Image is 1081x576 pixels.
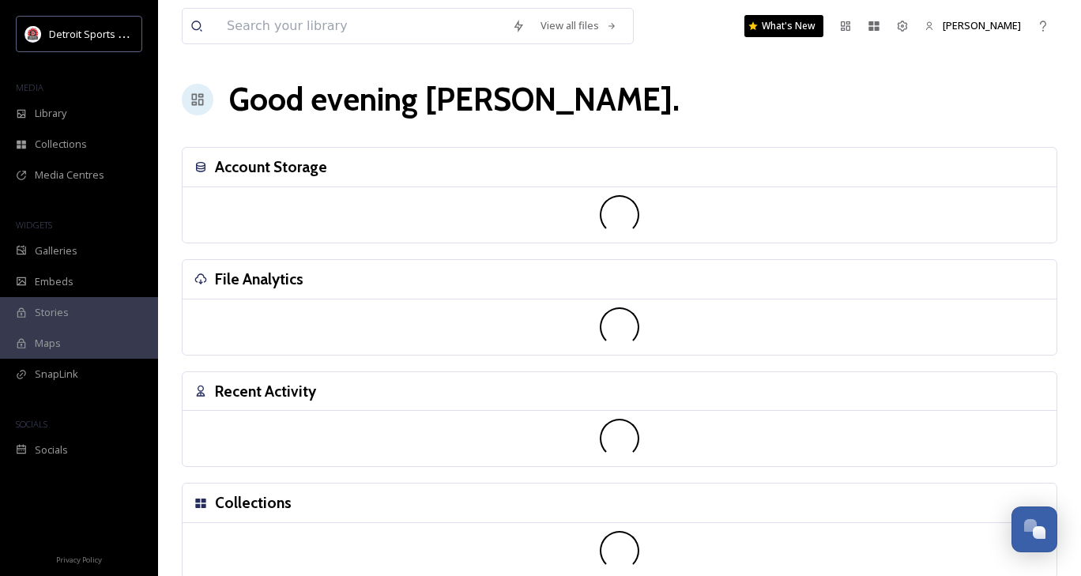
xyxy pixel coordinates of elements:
[35,367,78,382] span: SnapLink
[35,336,61,351] span: Maps
[49,26,176,41] span: Detroit Sports Commission
[35,106,66,121] span: Library
[215,491,292,514] h3: Collections
[744,15,823,37] a: What's New
[56,555,102,565] span: Privacy Policy
[16,81,43,93] span: MEDIA
[35,137,87,152] span: Collections
[943,18,1021,32] span: [PERSON_NAME]
[35,442,68,457] span: Socials
[35,168,104,183] span: Media Centres
[16,219,52,231] span: WIDGETS
[229,76,680,123] h1: Good evening [PERSON_NAME] .
[215,268,303,291] h3: File Analytics
[215,156,327,179] h3: Account Storage
[917,10,1029,41] a: [PERSON_NAME]
[35,305,69,320] span: Stories
[35,274,73,289] span: Embeds
[25,26,41,42] img: crop.webp
[219,9,504,43] input: Search your library
[1011,506,1057,552] button: Open Chat
[215,380,316,403] h3: Recent Activity
[533,10,625,41] a: View all files
[16,418,47,430] span: SOCIALS
[56,549,102,568] a: Privacy Policy
[35,243,77,258] span: Galleries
